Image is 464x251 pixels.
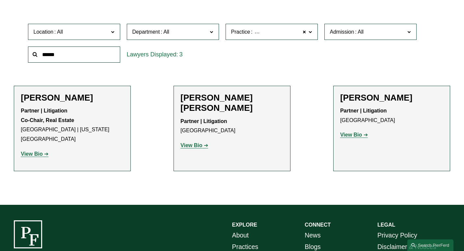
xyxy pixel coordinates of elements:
[21,151,42,157] strong: View Bio
[407,239,453,251] a: Search this site
[179,51,183,58] span: 3
[330,29,354,35] span: Admission
[21,151,48,157] a: View Bio
[340,132,362,138] strong: View Bio
[21,106,124,144] p: [GEOGRAPHIC_DATA] | [US_STATE][GEOGRAPHIC_DATA]
[231,29,250,35] span: Practice
[180,118,227,124] strong: Partner | Litigation
[180,142,208,148] a: View Bio
[340,132,368,138] a: View Bio
[340,93,443,103] h2: [PERSON_NAME]
[254,28,339,36] span: Condemnation and Eminent Domain
[340,108,387,113] strong: Partner | Litigation
[305,230,320,241] a: News
[180,93,284,113] h2: [PERSON_NAME] [PERSON_NAME]
[377,230,417,241] a: Privacy Policy
[21,93,124,103] h2: [PERSON_NAME]
[21,108,74,123] strong: Partner | Litigation Co-Chair, Real Estate
[34,29,54,35] span: Location
[305,222,331,228] strong: CONNECT
[180,142,202,148] strong: View Bio
[377,222,395,228] strong: LEGAL
[340,106,443,125] p: [GEOGRAPHIC_DATA]
[232,230,249,241] a: About
[232,222,257,228] strong: EXPLORE
[132,29,160,35] span: Department
[180,117,284,136] p: [GEOGRAPHIC_DATA]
